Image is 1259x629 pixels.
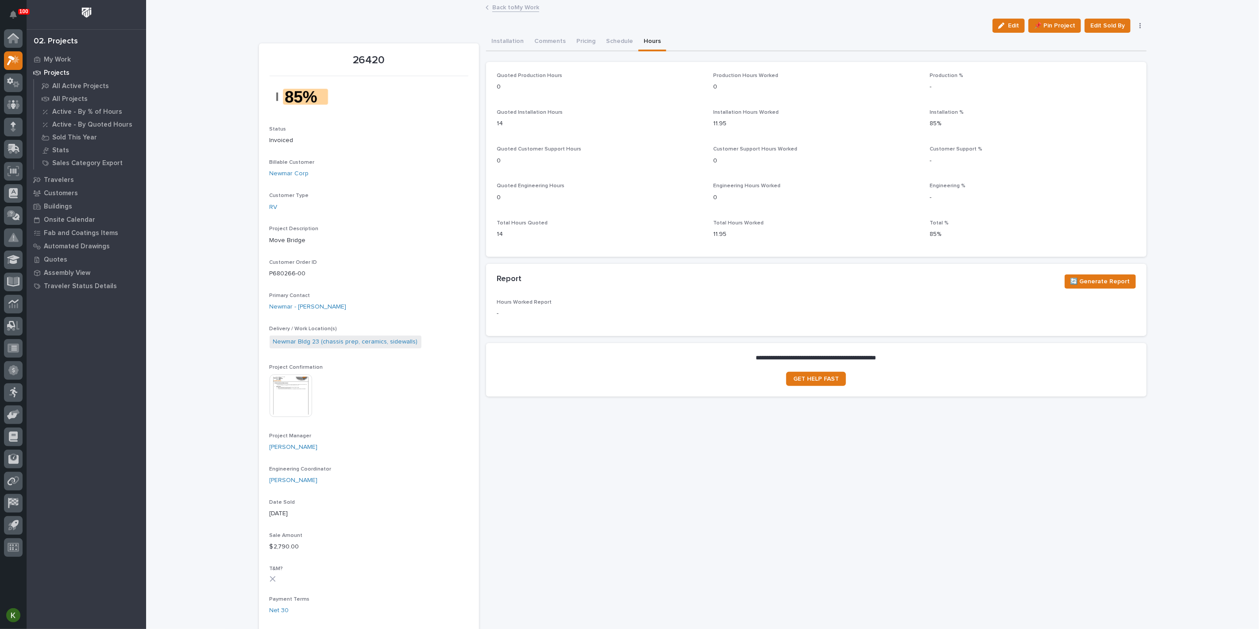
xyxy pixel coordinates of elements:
[713,156,919,166] p: 0
[34,80,146,92] a: All Active Projects
[44,243,110,251] p: Automated Drawings
[4,5,23,24] button: Notifications
[270,293,310,298] span: Primary Contact
[27,173,146,186] a: Travelers
[1034,20,1075,31] span: 📌 Pin Project
[713,73,778,78] span: Production Hours Worked
[27,239,146,253] a: Automated Drawings
[497,73,562,78] span: Quoted Production Hours
[27,186,146,200] a: Customers
[270,169,309,178] a: Newmar Corp
[44,229,118,237] p: Fab and Coatings Items
[52,121,132,129] p: Active - By Quoted Hours
[497,147,581,152] span: Quoted Customer Support Hours
[497,230,703,239] p: 14
[270,597,310,602] span: Payment Terms
[713,147,797,152] span: Customer Support Hours Worked
[930,183,965,189] span: Engineering %
[270,203,278,212] a: RV
[270,302,347,312] a: Newmar - [PERSON_NAME]
[52,108,122,116] p: Active - By % of Hours
[44,189,78,197] p: Customers
[11,11,23,25] div: Notifications100
[34,105,146,118] a: Active - By % of Hours
[270,500,295,505] span: Date Sold
[270,533,303,538] span: Sale Amount
[993,19,1025,33] button: Edit
[34,144,146,156] a: Stats
[27,279,146,293] a: Traveler Status Details
[270,193,309,198] span: Customer Type
[52,134,97,142] p: Sold This Year
[52,82,109,90] p: All Active Projects
[930,156,1135,166] p: -
[1090,20,1125,31] span: Edit Sold By
[713,119,919,128] p: 11.95
[497,309,811,318] p: -
[930,220,949,226] span: Total %
[270,136,468,145] p: Invoiced
[52,159,123,167] p: Sales Category Export
[571,33,601,51] button: Pricing
[27,253,146,266] a: Quotes
[34,37,78,46] div: 02. Projects
[4,606,23,625] button: users-avatar
[44,176,74,184] p: Travelers
[44,216,95,224] p: Onsite Calendar
[1070,276,1130,287] span: 🔄 Generate Report
[497,156,703,166] p: 0
[793,376,839,382] span: GET HELP FAST
[34,118,146,131] a: Active - By Quoted Hours
[713,230,919,239] p: 11.95
[270,326,337,332] span: Delivery / Work Location(s)
[638,33,666,51] button: Hours
[270,443,318,452] a: [PERSON_NAME]
[78,4,95,21] img: Workspace Logo
[270,269,468,278] p: P680266-00
[270,81,336,112] img: yk0pBSQn-IZ65b3L2Ms8KB_mIIQ6tRZs37om9fmFpe8
[27,66,146,79] a: Projects
[27,266,146,279] a: Assembly View
[27,213,146,226] a: Onsite Calendar
[1028,19,1081,33] button: 📌 Pin Project
[930,82,1135,92] p: -
[34,131,146,143] a: Sold This Year
[44,203,72,211] p: Buildings
[497,183,564,189] span: Quoted Engineering Hours
[529,33,571,51] button: Comments
[27,53,146,66] a: My Work
[270,476,318,485] a: [PERSON_NAME]
[497,193,703,202] p: 0
[44,256,67,264] p: Quotes
[270,236,468,245] p: Move Bridge
[713,193,919,202] p: 0
[497,274,521,284] h2: Report
[930,193,1135,202] p: -
[270,606,289,615] a: Net 30
[497,300,552,305] span: Hours Worked Report
[713,183,780,189] span: Engineering Hours Worked
[52,95,88,103] p: All Projects
[270,467,332,472] span: Engineering Coordinator
[713,220,764,226] span: Total Hours Worked
[930,230,1135,239] p: 85%
[270,509,468,518] p: [DATE]
[270,127,286,132] span: Status
[1085,19,1131,33] button: Edit Sold By
[1008,22,1019,30] span: Edit
[713,82,919,92] p: 0
[44,69,70,77] p: Projects
[1065,274,1136,289] button: 🔄 Generate Report
[486,33,529,51] button: Installation
[786,372,846,386] a: GET HELP FAST
[270,160,315,165] span: Billable Customer
[27,200,146,213] a: Buildings
[270,54,468,67] p: 26420
[497,110,563,115] span: Quoted Installation Hours
[44,56,71,64] p: My Work
[270,566,283,571] span: T&M?
[44,269,90,277] p: Assembly View
[27,226,146,239] a: Fab and Coatings Items
[601,33,638,51] button: Schedule
[497,82,703,92] p: 0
